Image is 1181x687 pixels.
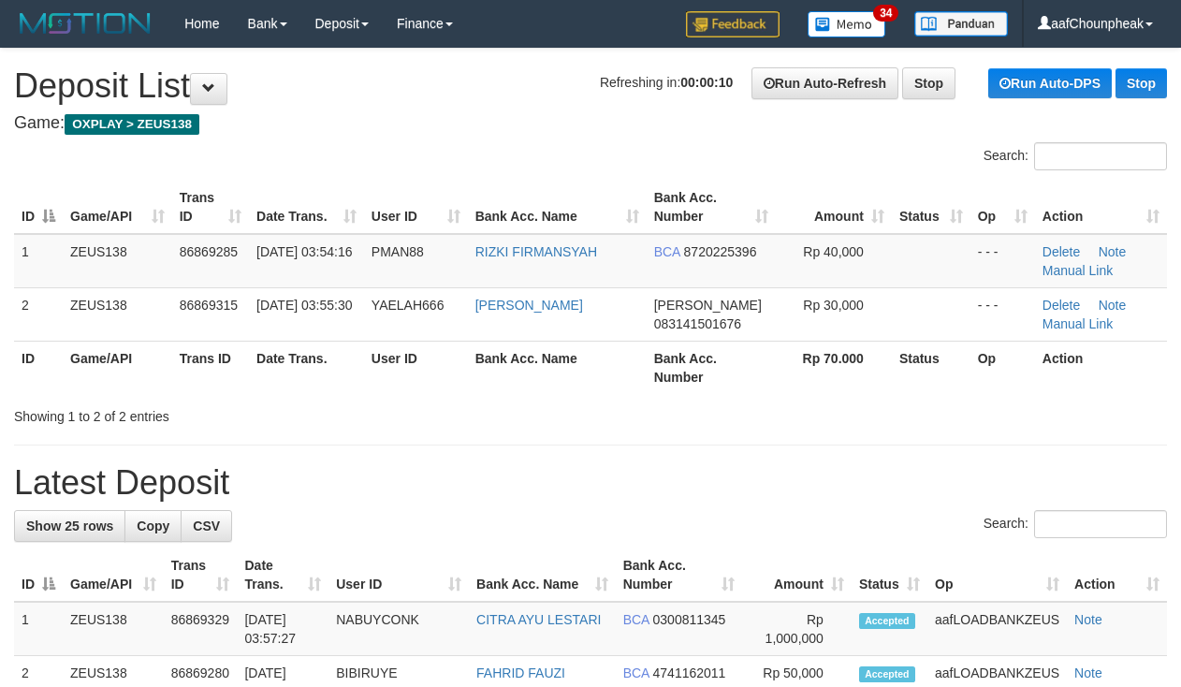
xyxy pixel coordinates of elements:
[164,548,238,602] th: Trans ID: activate to sort column ascending
[1042,263,1114,278] a: Manual Link
[181,510,232,542] a: CSV
[63,181,172,234] th: Game/API: activate to sort column ascending
[927,602,1067,656] td: aafLOADBANKZEUS
[14,602,63,656] td: 1
[256,244,352,259] span: [DATE] 03:54:16
[364,181,468,234] th: User ID: activate to sort column ascending
[63,234,172,288] td: ZEUS138
[14,67,1167,105] h1: Deposit List
[653,665,726,680] span: Copy 4741162011 to clipboard
[680,75,733,90] strong: 00:00:10
[124,510,182,542] a: Copy
[616,548,742,602] th: Bank Acc. Number: activate to sort column ascending
[237,548,328,602] th: Date Trans.: activate to sort column ascending
[970,181,1035,234] th: Op: activate to sort column ascending
[927,548,1067,602] th: Op: activate to sort column ascending
[914,11,1008,37] img: panduan.png
[328,602,469,656] td: NABUYCONK
[600,75,733,90] span: Refreshing in:
[14,181,63,234] th: ID: activate to sort column descending
[803,298,864,313] span: Rp 30,000
[984,510,1167,538] label: Search:
[476,665,565,680] a: FAHRID FAUZI
[63,548,164,602] th: Game/API: activate to sort column ascending
[249,181,364,234] th: Date Trans.: activate to sort column ascending
[1115,68,1167,98] a: Stop
[1042,316,1114,331] a: Manual Link
[988,68,1112,98] a: Run Auto-DPS
[63,341,172,394] th: Game/API
[475,244,597,259] a: RIZKI FIRMANSYAH
[14,287,63,341] td: 2
[372,298,445,313] span: YAELAH666
[1035,341,1167,394] th: Action
[468,341,647,394] th: Bank Acc. Name
[172,341,249,394] th: Trans ID
[469,548,616,602] th: Bank Acc. Name: activate to sort column ascending
[65,114,199,135] span: OXPLAY > ZEUS138
[970,234,1035,288] td: - - -
[14,341,63,394] th: ID
[970,341,1035,394] th: Op
[14,9,156,37] img: MOTION_logo.png
[776,181,892,234] th: Amount: activate to sort column ascending
[654,244,680,259] span: BCA
[172,181,249,234] th: Trans ID: activate to sort column ascending
[14,464,1167,502] h1: Latest Deposit
[623,612,649,627] span: BCA
[1042,244,1080,259] a: Delete
[859,666,915,682] span: Accepted
[14,400,478,426] div: Showing 1 to 2 of 2 entries
[808,11,886,37] img: Button%20Memo.svg
[14,548,63,602] th: ID: activate to sort column descending
[26,519,113,534] span: Show 25 rows
[1099,298,1127,313] a: Note
[237,602,328,656] td: [DATE] 03:57:27
[686,11,780,37] img: Feedback.jpg
[468,181,647,234] th: Bank Acc. Name: activate to sort column ascending
[476,612,601,627] a: CITRA AYU LESTARI
[328,548,469,602] th: User ID: activate to sort column ascending
[1067,548,1167,602] th: Action: activate to sort column ascending
[873,5,898,22] span: 34
[892,341,970,394] th: Status
[364,341,468,394] th: User ID
[647,341,776,394] th: Bank Acc. Number
[623,665,649,680] span: BCA
[776,341,892,394] th: Rp 70.000
[180,298,238,313] span: 86869315
[1035,181,1167,234] th: Action: activate to sort column ascending
[984,142,1167,170] label: Search:
[14,234,63,288] td: 1
[137,519,169,534] span: Copy
[803,244,864,259] span: Rp 40,000
[742,602,852,656] td: Rp 1,000,000
[654,316,741,331] span: Copy 083141501676 to clipboard
[1034,510,1167,538] input: Search:
[193,519,220,534] span: CSV
[164,602,238,656] td: 86869329
[1074,665,1102,680] a: Note
[63,602,164,656] td: ZEUS138
[180,244,238,259] span: 86869285
[14,114,1167,133] h4: Game:
[684,244,757,259] span: Copy 8720225396 to clipboard
[475,298,583,313] a: [PERSON_NAME]
[1099,244,1127,259] a: Note
[902,67,955,99] a: Stop
[63,287,172,341] td: ZEUS138
[859,613,915,629] span: Accepted
[249,341,364,394] th: Date Trans.
[653,612,726,627] span: Copy 0300811345 to clipboard
[742,548,852,602] th: Amount: activate to sort column ascending
[654,298,762,313] span: [PERSON_NAME]
[751,67,898,99] a: Run Auto-Refresh
[1034,142,1167,170] input: Search:
[852,548,927,602] th: Status: activate to sort column ascending
[892,181,970,234] th: Status: activate to sort column ascending
[647,181,776,234] th: Bank Acc. Number: activate to sort column ascending
[1042,298,1080,313] a: Delete
[970,287,1035,341] td: - - -
[1074,612,1102,627] a: Note
[372,244,424,259] span: PMAN88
